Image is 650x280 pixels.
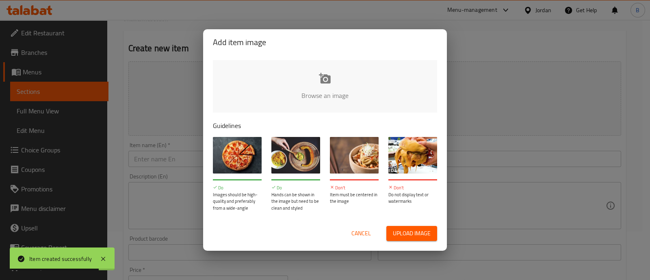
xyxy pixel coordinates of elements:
h2: Add item image [213,36,437,49]
img: guide-img-4@3x.jpg [388,137,437,174]
p: Images should be high-quality and preferably from a wide-angle [213,191,262,212]
p: Guidelines [213,121,437,130]
div: Item created successfully [29,254,92,263]
p: Do not display text or watermarks [388,191,437,205]
p: Do [271,184,320,191]
span: Cancel [351,228,371,239]
p: Hands can be shown in the image but need to be clean and styled [271,191,320,212]
img: guide-img-2@3x.jpg [271,137,320,174]
img: guide-img-3@3x.jpg [330,137,379,174]
button: Cancel [348,226,374,241]
span: Upload image [393,228,431,239]
p: Item must be centered in the image [330,191,379,205]
img: guide-img-1@3x.jpg [213,137,262,174]
p: Don't [330,184,379,191]
p: Don't [388,184,437,191]
p: Do [213,184,262,191]
button: Upload image [386,226,437,241]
